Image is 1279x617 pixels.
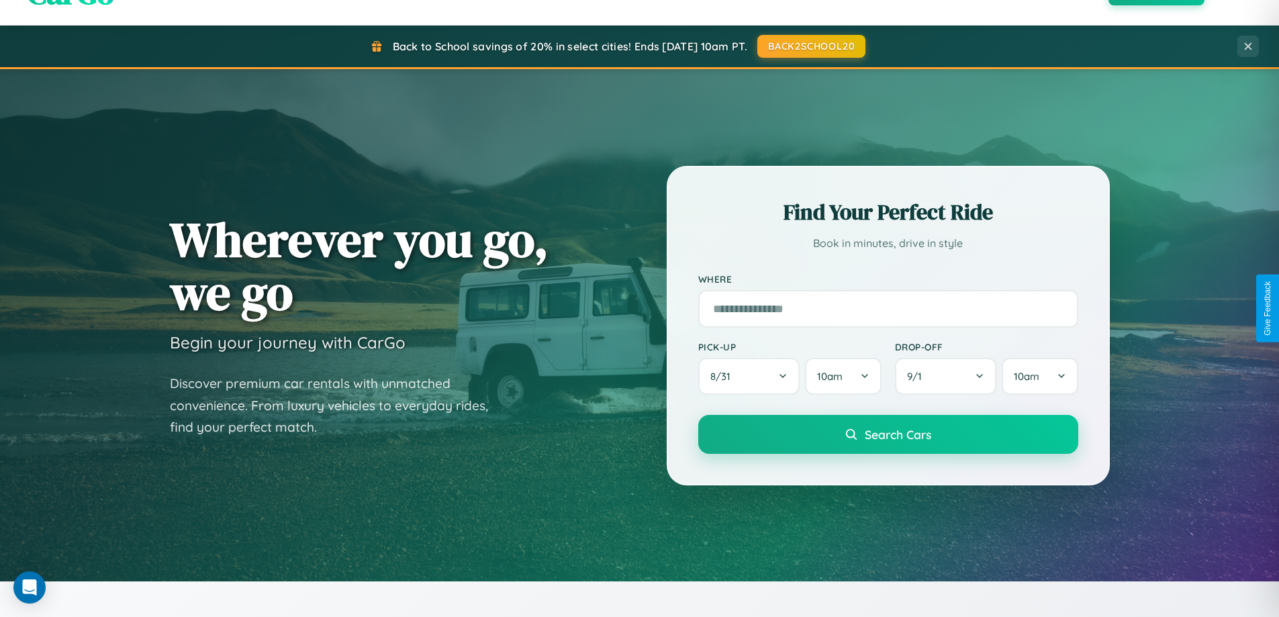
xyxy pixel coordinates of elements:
label: Pick-up [698,341,882,352]
button: Search Cars [698,415,1078,454]
button: BACK2SCHOOL20 [757,35,865,58]
div: Give Feedback [1263,281,1272,336]
span: 10am [1014,370,1039,383]
button: 9/1 [895,358,997,395]
h2: Find Your Perfect Ride [698,197,1078,227]
button: 8/31 [698,358,800,395]
p: Discover premium car rentals with unmatched convenience. From luxury vehicles to everyday rides, ... [170,373,506,438]
span: Search Cars [865,427,931,442]
h3: Begin your journey with CarGo [170,332,406,352]
label: Drop-off [895,341,1078,352]
span: Back to School savings of 20% in select cities! Ends [DATE] 10am PT. [393,40,747,53]
p: Book in minutes, drive in style [698,234,1078,253]
span: 9 / 1 [907,370,929,383]
h1: Wherever you go, we go [170,213,549,319]
button: 10am [805,358,881,395]
div: Open Intercom Messenger [13,571,46,604]
span: 10am [817,370,843,383]
button: 10am [1002,358,1078,395]
label: Where [698,273,1078,285]
span: 8 / 31 [710,370,737,383]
